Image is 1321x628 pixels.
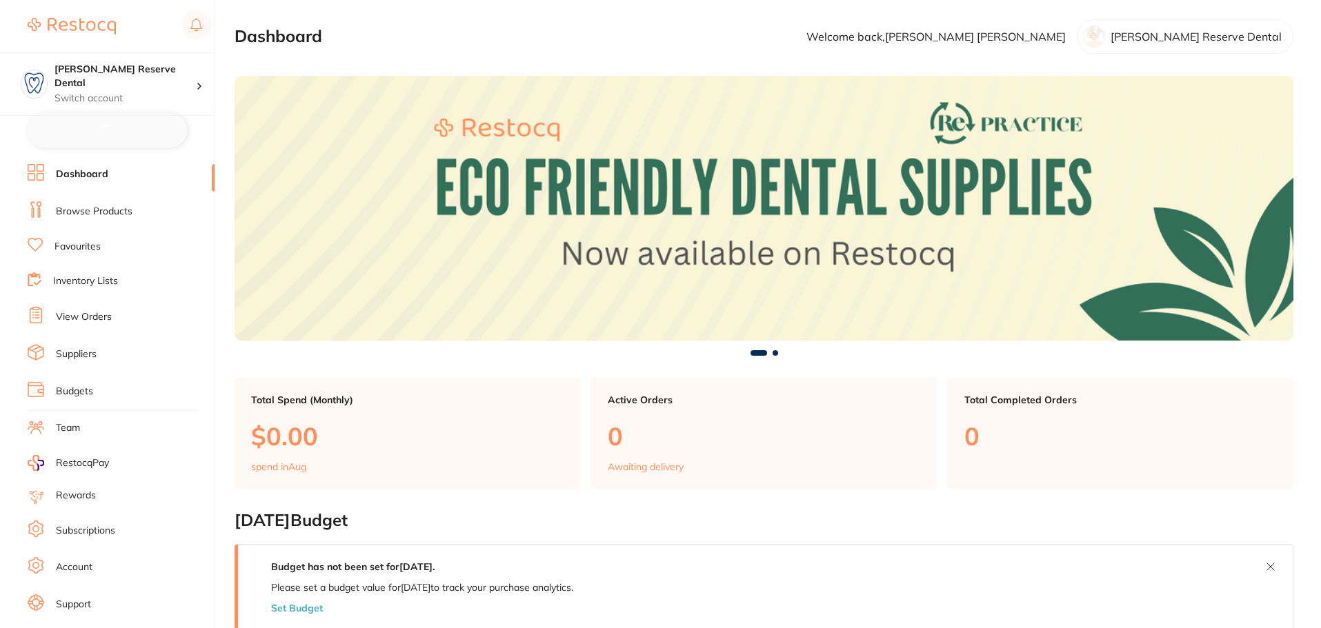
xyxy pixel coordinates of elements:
[54,63,196,90] h4: Logan Reserve Dental
[56,524,115,538] a: Subscriptions
[251,422,564,450] p: $0.00
[806,30,1066,43] p: Welcome back, [PERSON_NAME] [PERSON_NAME]
[608,461,684,472] p: Awaiting delivery
[271,582,573,593] p: Please set a budget value for [DATE] to track your purchase analytics.
[235,27,322,46] h2: Dashboard
[56,347,97,361] a: Suppliers
[28,455,109,471] a: RestocqPay
[54,92,196,105] p: Switch account
[271,560,435,573] strong: Budget has not been set for [DATE] .
[28,10,116,42] a: Restocq Logo
[56,489,96,503] a: Rewards
[608,422,920,450] p: 0
[56,456,109,470] span: RestocqPay
[235,378,580,489] a: Total Spend (Monthly)$0.00spend inAug
[251,461,306,472] p: spend in Aug
[1111,30,1282,43] p: [PERSON_NAME] Reserve Dental
[591,378,937,489] a: Active Orders0Awaiting delivery
[56,421,80,435] a: Team
[56,168,108,181] a: Dashboard
[56,598,91,611] a: Support
[56,310,112,324] a: View Orders
[56,205,132,219] a: Browse Products
[28,455,44,471] img: RestocqPay
[271,602,323,614] button: Set Budget
[53,274,118,288] a: Inventory Lists
[964,394,1277,405] p: Total Completed Orders
[235,511,1293,530] h2: [DATE] Budget
[28,18,116,34] img: Restocq Logo
[54,240,101,254] a: Favourites
[251,394,564,405] p: Total Spend (Monthly)
[56,385,93,398] a: Budgets
[948,378,1293,489] a: Total Completed Orders0
[21,70,47,96] img: Logan Reserve Dental
[235,76,1293,341] img: Dashboard
[56,560,92,574] a: Account
[964,422,1277,450] p: 0
[608,394,920,405] p: Active Orders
